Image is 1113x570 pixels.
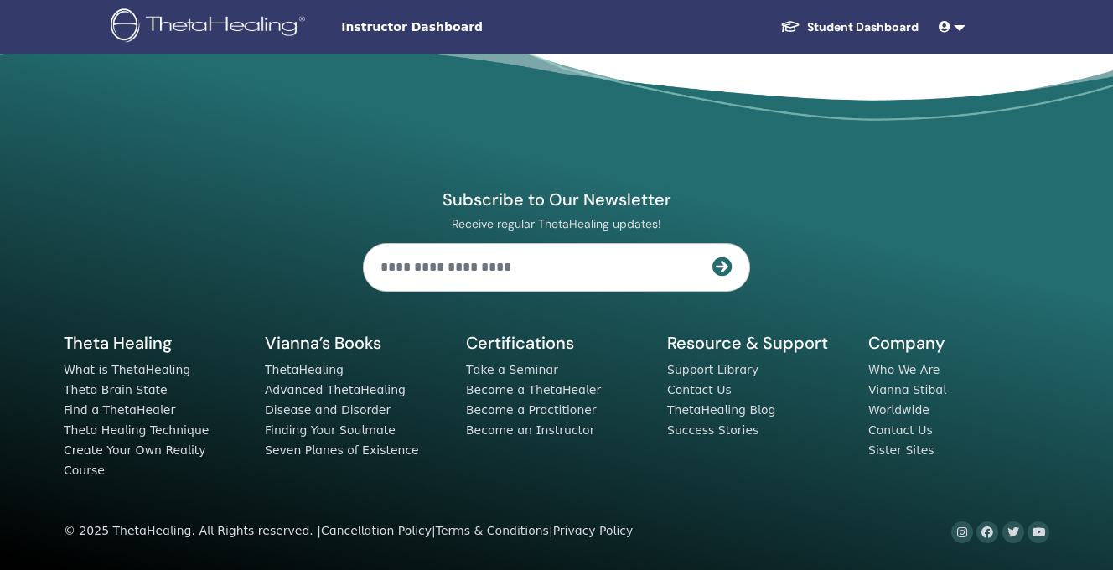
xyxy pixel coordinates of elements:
a: Success Stories [667,423,758,437]
h5: Vianna’s Books [265,332,446,354]
a: Sister Sites [868,443,934,457]
img: logo.png [111,8,311,46]
a: What is ThetaHealing [64,363,190,376]
a: Disease and Disorder [265,403,391,417]
a: Support Library [667,363,758,376]
a: ThetaHealing Blog [667,403,775,417]
a: Seven Planes of Existence [265,443,419,457]
h5: Theta Healing [64,332,245,354]
a: ThetaHealing [265,363,344,376]
a: Vianna Stibal [868,383,946,396]
a: Theta Brain State [64,383,168,396]
div: © 2025 ThetaHealing. All Rights reserved. | | | [64,521,633,541]
a: Become an Instructor [466,423,594,437]
a: Advanced ThetaHealing [265,383,406,396]
a: Who We Are [868,363,940,376]
a: Create Your Own Reality Course [64,443,206,477]
h5: Certifications [466,332,647,354]
p: Receive regular ThetaHealing updates! [363,216,750,231]
a: Cancellation Policy [321,524,432,537]
img: graduation-cap-white.svg [780,19,800,34]
a: Find a ThetaHealer [64,403,175,417]
a: Terms & Conditions [436,524,549,537]
h4: Subscribe to Our Newsletter [363,189,750,210]
a: Privacy Policy [553,524,634,537]
a: Become a Practitioner [466,403,597,417]
h5: Company [868,332,1049,354]
a: Worldwide [868,403,929,417]
h5: Resource & Support [667,332,848,354]
a: Student Dashboard [767,12,932,43]
a: Contact Us [667,383,732,396]
a: Take a Seminar [466,363,558,376]
a: Theta Healing Technique [64,423,209,437]
a: Contact Us [868,423,933,437]
a: Finding Your Soulmate [265,423,396,437]
span: Instructor Dashboard [341,18,593,36]
a: Become a ThetaHealer [466,383,601,396]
